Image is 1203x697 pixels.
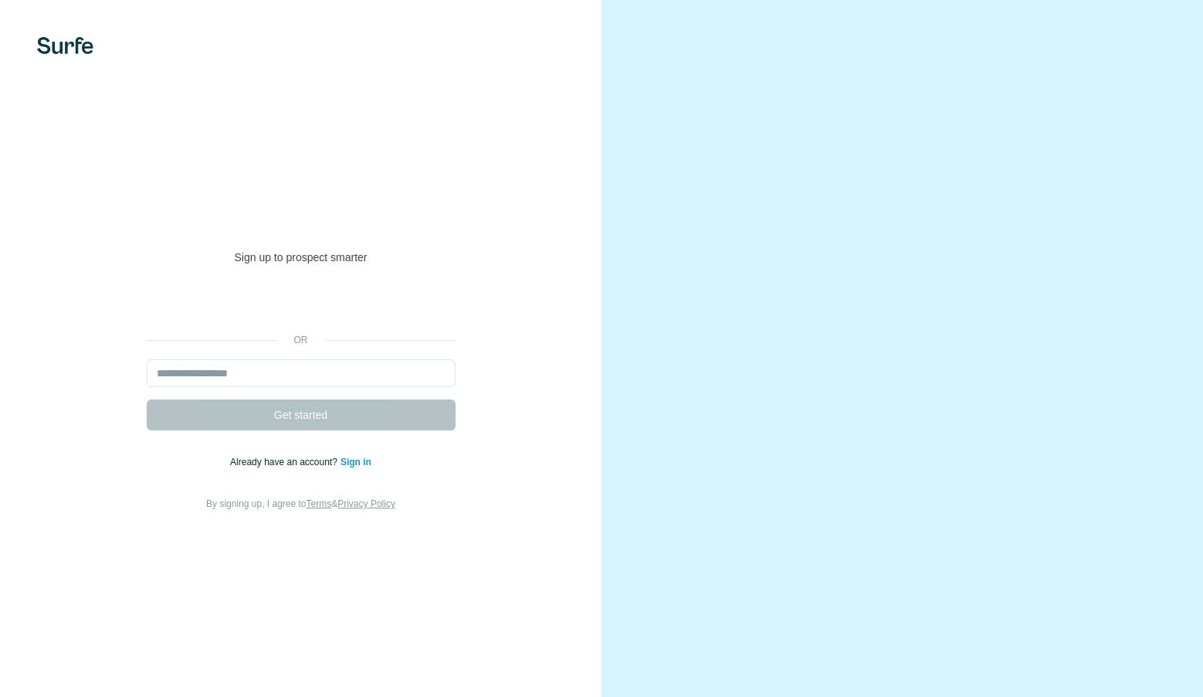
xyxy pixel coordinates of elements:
[139,288,463,322] iframe: Sign in with Google Button
[337,498,395,509] a: Privacy Policy
[37,37,93,54] img: Surfe's logo
[276,333,326,347] p: or
[206,498,395,509] span: By signing up, I agree to &
[307,498,332,509] a: Terms
[341,457,371,467] a: Sign in
[230,457,341,467] span: Already have an account?
[147,250,456,265] p: Sign up to prospect smarter
[147,185,456,246] h1: Welcome to [GEOGRAPHIC_DATA]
